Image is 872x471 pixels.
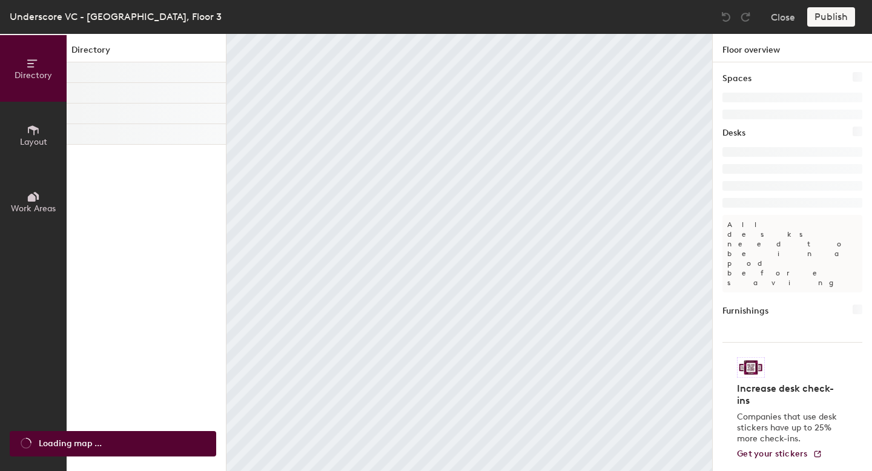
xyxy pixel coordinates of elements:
span: Get your stickers [737,449,808,459]
img: Undo [720,11,732,23]
div: Underscore VC - [GEOGRAPHIC_DATA], Floor 3 [10,9,222,24]
button: Close [771,7,795,27]
a: Get your stickers [737,449,822,459]
h1: Furnishings [722,305,768,318]
img: Redo [739,11,751,23]
img: Sticker logo [737,357,765,378]
p: All desks need to be in a pod before saving [722,215,862,292]
p: Companies that use desk stickers have up to 25% more check-ins. [737,412,841,444]
h1: Desks [722,127,745,140]
h4: Increase desk check-ins [737,383,841,407]
h1: Floor overview [713,34,872,62]
h1: Spaces [722,72,751,85]
canvas: Map [226,34,712,471]
span: Work Areas [11,203,56,214]
span: Directory [15,70,52,81]
h1: Directory [67,44,226,62]
span: Layout [20,137,47,147]
span: Loading map ... [39,437,102,450]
